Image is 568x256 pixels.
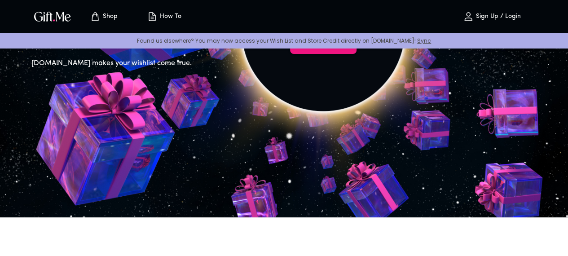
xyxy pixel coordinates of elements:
a: Sync [417,37,431,44]
img: how-to.svg [147,11,158,22]
h6: [DOMAIN_NAME] makes your wishlist come true. [31,57,218,69]
p: Shop [101,13,118,21]
img: GiftMe Logo [32,10,73,23]
p: How To [158,13,181,21]
p: Sign Up / Login [474,13,521,21]
button: Store page [79,2,128,31]
button: How To [139,2,189,31]
button: GiftMe Logo [31,11,74,22]
p: Found us elsewhere? You may now access your Wish List and Store Credit directly on [DOMAIN_NAME]! [7,37,561,44]
button: Sign Up / Login [447,2,537,31]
